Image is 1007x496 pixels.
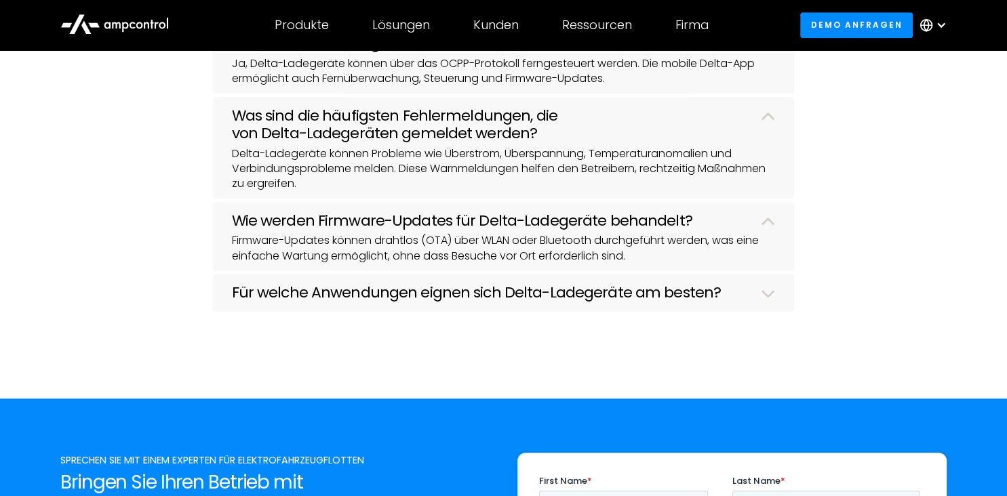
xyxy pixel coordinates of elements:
p: Firmware-Updates können drahtlos (OTA) über WLAN oder Bluetooth durchgeführt werden, was eine ein... [232,233,776,264]
div: Ressourcen [562,18,632,33]
div: SPRECHEN SIE MIT EINEM EXPERTEN FÜR ELEKTROFAHRZEUGFLOTTEN [60,453,490,468]
img: Dropdown Arrow [761,289,775,297]
div: Produkte [275,18,329,33]
a: Demo anfragen [800,12,913,37]
h3: Wie werden Firmware-Updates für Delta-Ladegeräte behandelt? [232,212,692,230]
h3: Was sind die häufigsten Fehlermeldungen, die von Delta-Ladegeräten gemeldet werden? [232,107,745,143]
div: Lösungen [372,18,430,33]
div: Firma [675,18,709,33]
p: Delta-Ladegeräte können Probleme wie Überstrom, Überspannung, Temperaturanomalien und Verbindungs... [232,146,776,192]
p: Ja, Delta-Ladegeräte können über das OCPP-Protokoll ferngesteuert werden. Die mobile Delta-App er... [232,56,776,87]
h3: Können Delta-Ladegeräte aus der Ferne verwaltet werden? [232,35,654,52]
div: Kunden [473,18,519,33]
img: Dropdown Arrow [761,112,775,121]
h3: Für welche Anwendungen eignen sich Delta-Ladegeräte am besten? [232,284,721,302]
img: Dropdown Arrow [761,218,775,226]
